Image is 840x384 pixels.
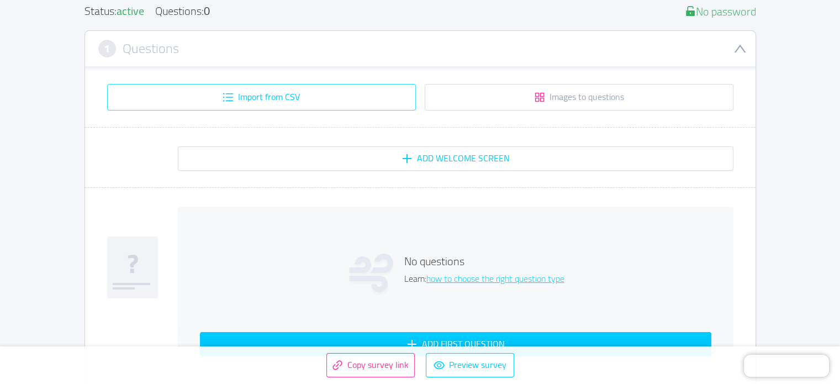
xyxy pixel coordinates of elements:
div: Questions: [155,6,210,17]
button: icon: plusAdd first question [200,332,711,356]
div: 0 [204,1,210,21]
iframe: Chatra live chat [744,355,829,377]
h3: Questions [123,43,179,55]
div: Status: [84,6,144,17]
button: icon: unordered-listImport from CSV [107,84,416,111]
div: No password [685,6,756,17]
a: how to choose the right question type [426,270,564,287]
button: icon: appstoreImages to questions [425,84,733,111]
p: No questions [404,253,564,270]
i: icon: unlock [685,6,696,17]
span: active [117,1,144,21]
button: icon: plusAdd Welcome screen [178,146,733,171]
p: Learn: [404,272,564,285]
button: icon: linkCopy survey link [326,353,415,377]
span: 1 [104,43,110,55]
i: icon: down [733,42,747,55]
button: icon: eyePreview survey [426,353,514,377]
